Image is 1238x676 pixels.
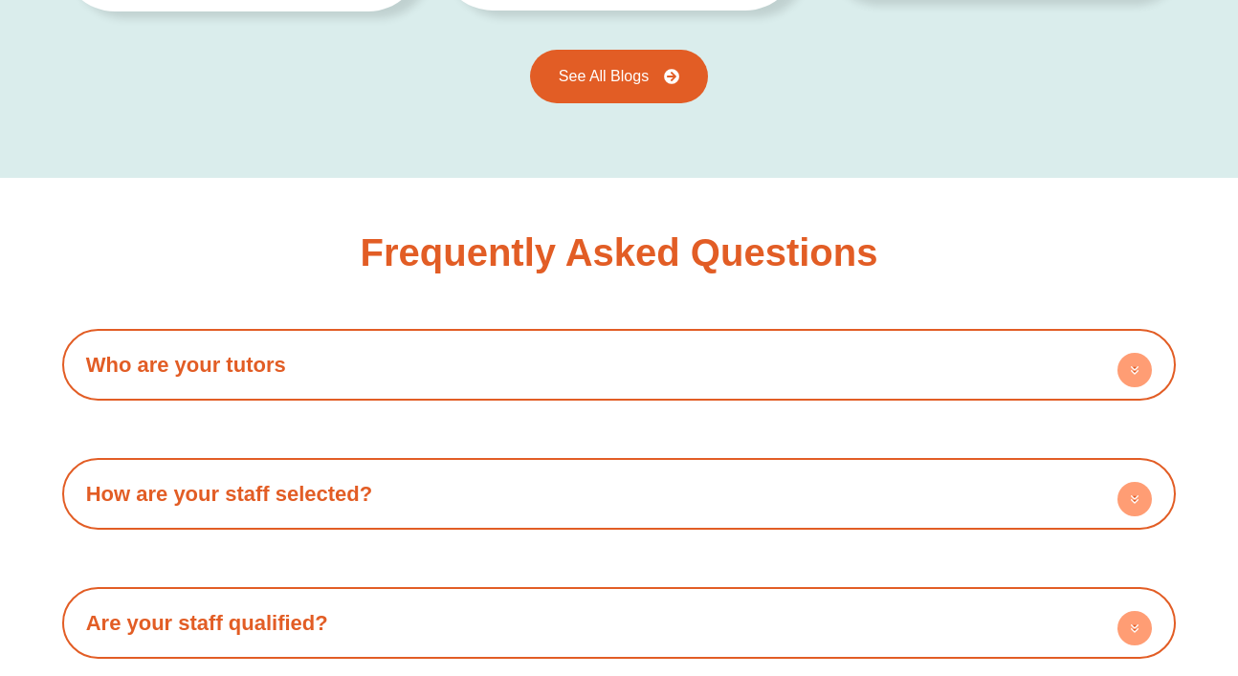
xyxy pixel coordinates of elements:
h4: How are your staff selected? [72,468,1167,520]
a: Who are your tutors [86,353,286,377]
h4: Are your staff qualified? [72,597,1167,649]
a: How are your staff selected? [86,482,373,506]
a: Are your staff qualified? [86,611,328,635]
a: See All Blogs [530,50,708,103]
h4: Who are your tutors [72,338,1167,391]
iframe: Chat Widget [911,460,1238,676]
h3: Frequently Asked Questions [361,233,878,272]
span: See All Blogs [559,69,649,84]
